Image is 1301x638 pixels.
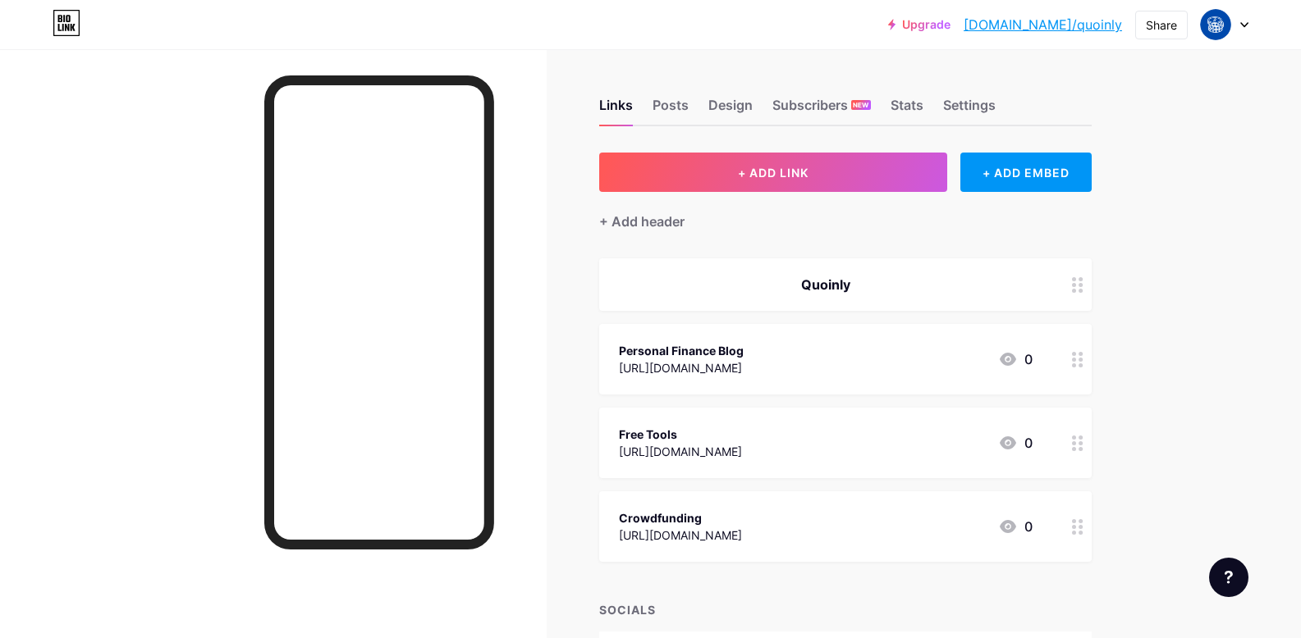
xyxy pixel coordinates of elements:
[998,433,1033,453] div: 0
[619,526,742,544] div: [URL][DOMAIN_NAME]
[772,95,871,125] div: Subscribers
[891,95,923,125] div: Stats
[960,153,1091,192] div: + ADD EMBED
[599,153,948,192] button: + ADD LINK
[708,95,753,125] div: Design
[888,18,951,31] a: Upgrade
[599,212,685,231] div: + Add header
[619,509,742,526] div: Crowdfunding
[619,443,742,460] div: [URL][DOMAIN_NAME]
[653,95,689,125] div: Posts
[853,100,868,110] span: NEW
[998,349,1033,369] div: 0
[964,15,1122,34] a: [DOMAIN_NAME]/quoinly
[619,275,1033,294] div: Quoinly
[1146,16,1177,34] div: Share
[998,517,1033,536] div: 0
[619,342,744,359] div: Personal Finance Blog
[599,95,633,125] div: Links
[1200,9,1231,40] img: quoinly
[619,426,742,443] div: Free Tools
[619,359,744,376] div: [URL][DOMAIN_NAME]
[738,166,809,180] span: + ADD LINK
[599,601,1092,618] div: SOCIALS
[943,95,996,125] div: Settings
